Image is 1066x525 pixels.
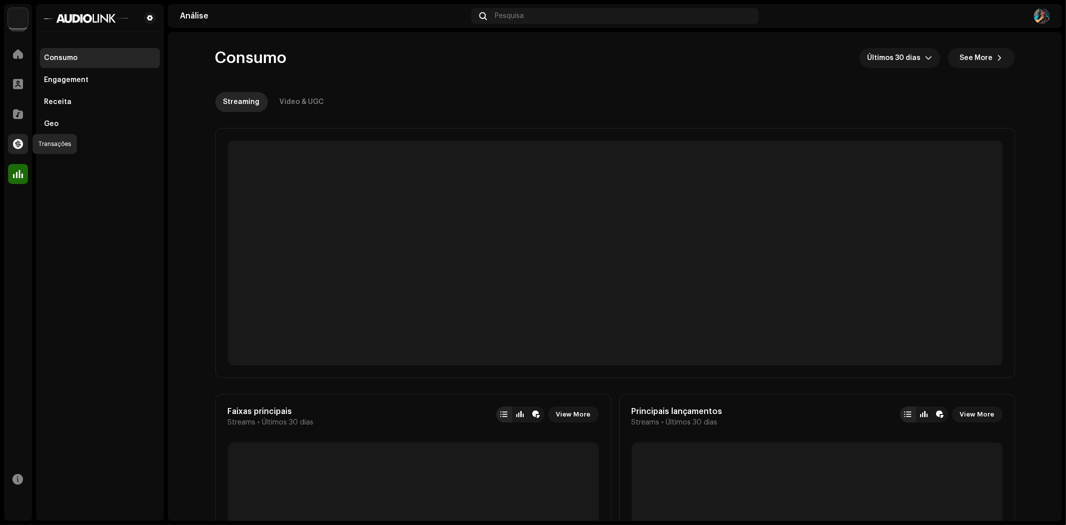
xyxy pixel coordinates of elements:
[960,48,993,68] span: See More
[262,418,314,426] span: Últimos 30 dias
[44,12,128,24] img: 1601779f-85bc-4fc7-87b8-abcd1ae7544a
[8,8,28,28] img: 730b9dfe-18b5-4111-b483-f30b0c182d82
[925,48,932,68] div: dropdown trigger
[632,418,660,426] span: Streams
[215,48,287,68] span: Consumo
[1034,8,1050,24] img: e50fd660-26c3-4265-bf40-d908f7a4c74a
[40,70,160,90] re-m-nav-item: Engagement
[44,120,58,128] div: Geo
[632,406,723,416] div: Principais lançamentos
[662,418,664,426] span: •
[952,406,1003,422] button: View More
[258,418,260,426] span: •
[44,98,71,106] div: Receita
[228,406,314,416] div: Faixas principais
[666,418,718,426] span: Últimos 30 dias
[556,404,591,424] span: View More
[228,418,256,426] span: Streams
[495,12,524,20] span: Pesquisa
[44,76,88,84] div: Engagement
[960,404,995,424] span: View More
[40,48,160,68] re-m-nav-item: Consumo
[180,12,467,20] div: Análise
[44,54,77,62] div: Consumo
[40,114,160,134] re-m-nav-item: Geo
[40,92,160,112] re-m-nav-item: Receita
[868,48,925,68] span: Últimos 30 dias
[280,92,324,112] div: Video & UGC
[223,92,260,112] div: Streaming
[948,48,1015,68] button: See More
[548,406,599,422] button: View More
